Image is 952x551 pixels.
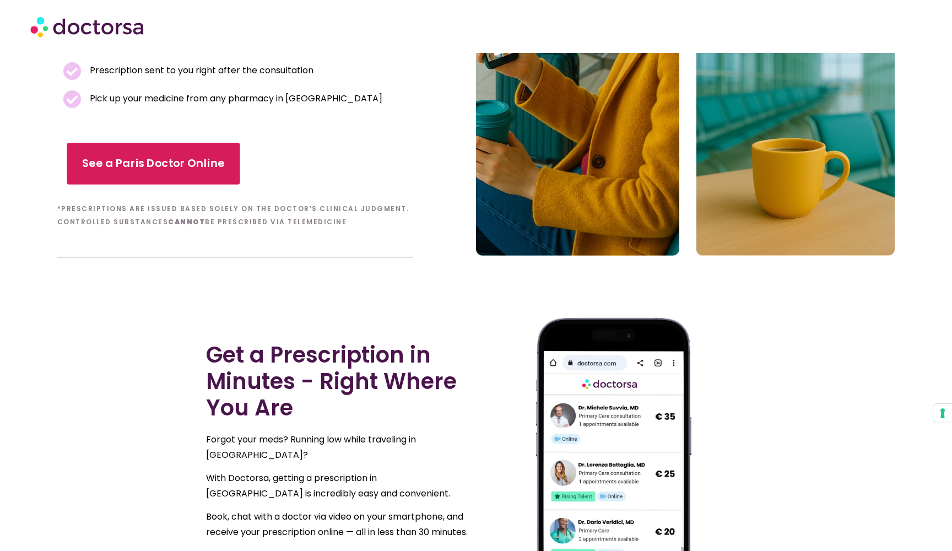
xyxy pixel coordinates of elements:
[206,509,470,540] p: Book, chat with a doctor via video on your smartphone, and receive your prescription online — all...
[57,202,413,229] h6: *Prescriptions are issued based solely on the doctor’s clinical judgment. Controlled substances b...
[206,342,470,421] h2: Get a Prescription in Minutes - Right Where You Are
[206,432,470,463] p: Forgot your meds? Running low while traveling in [GEOGRAPHIC_DATA]?
[87,63,313,78] span: Prescription sent to you right after the consultation
[87,91,382,106] span: Pick up your medicine from any pharmacy in [GEOGRAPHIC_DATA]
[206,471,470,501] p: With Doctorsa, getting a prescription in [GEOGRAPHIC_DATA] is incredibly easy and convenient.
[67,143,240,185] a: See a Paris Doctor Online
[933,404,952,423] button: Your consent preferences for tracking technologies
[82,155,224,171] span: See a Paris Doctor Online
[168,217,205,226] b: cannot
